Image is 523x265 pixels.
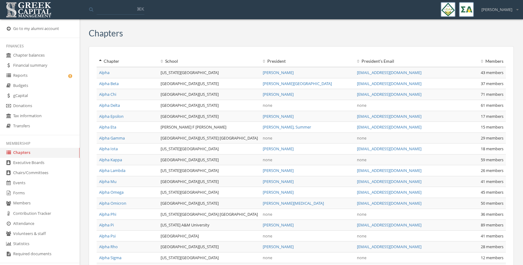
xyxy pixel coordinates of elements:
span: none [263,211,272,217]
td: [PERSON_NAME] F [PERSON_NAME] [158,122,261,133]
a: [PERSON_NAME] [263,91,294,97]
h3: Chapters [89,28,123,38]
a: [EMAIL_ADDRESS][DOMAIN_NAME] [357,200,421,206]
div: School [161,58,258,64]
span: none [263,103,272,108]
td: [US_STATE][GEOGRAPHIC_DATA] [158,144,261,155]
a: Alpha Iota [99,146,118,151]
td: [GEOGRAPHIC_DATA][US_STATE] [158,241,261,252]
span: 12 members [481,255,503,260]
span: 17 members [481,114,503,119]
a: Alpha Beta [99,81,119,86]
span: 28 members [481,244,503,249]
a: [PERSON_NAME] [263,189,294,195]
a: [EMAIL_ADDRESS][DOMAIN_NAME] [357,179,421,184]
a: Alpha Lambda [99,168,125,173]
a: [EMAIL_ADDRESS][DOMAIN_NAME] [357,146,421,151]
a: [EMAIL_ADDRESS][DOMAIN_NAME] [357,189,421,195]
a: Alpha Mu [99,179,117,184]
span: none [263,255,272,260]
td: [US_STATE][GEOGRAPHIC_DATA] [158,187,261,198]
span: none [263,135,272,141]
td: [GEOGRAPHIC_DATA][US_STATE] [158,78,261,89]
td: [US_STATE][GEOGRAPHIC_DATA] [158,67,261,78]
td: [GEOGRAPHIC_DATA][US_STATE] [158,100,261,111]
a: Alpha Psi [99,233,116,239]
td: [GEOGRAPHIC_DATA][US_STATE] [158,111,261,122]
a: Alpha Pi [99,222,114,228]
span: none [357,103,366,108]
a: [PERSON_NAME] [263,146,294,151]
span: 61 members [481,103,503,108]
td: [GEOGRAPHIC_DATA][US_STATE] [158,198,261,209]
span: ⌘K [137,6,144,12]
a: Alpha Gamma [99,135,125,141]
a: [PERSON_NAME] [263,244,294,249]
td: [GEOGRAPHIC_DATA][US_STATE] [158,89,261,100]
a: [EMAIL_ADDRESS][DOMAIN_NAME] [357,114,421,119]
a: Alpha Epsilon [99,114,124,119]
span: 41 members [481,233,503,239]
a: [EMAIL_ADDRESS][DOMAIN_NAME] [357,81,421,86]
a: Alpha Kappa [99,157,122,162]
div: President 's Email [357,58,446,64]
a: [EMAIL_ADDRESS][DOMAIN_NAME] [357,91,421,97]
span: 36 members [481,211,503,217]
a: [EMAIL_ADDRESS][DOMAIN_NAME] [357,168,421,173]
a: Alpha Omicron [99,200,126,206]
a: [PERSON_NAME] [263,168,294,173]
a: [PERSON_NAME] [263,179,294,184]
td: [US_STATE] A&M University [158,220,261,231]
a: [PERSON_NAME][GEOGRAPHIC_DATA] [263,81,332,86]
span: 26 members [481,168,503,173]
span: none [263,157,272,162]
a: Alpha Omega [99,189,124,195]
a: Alpha Sigma [99,255,121,260]
span: none [263,233,272,239]
div: Chapter [99,58,156,64]
td: [US_STATE][GEOGRAPHIC_DATA] [GEOGRAPHIC_DATA] [158,209,261,220]
span: 43 members [481,70,503,75]
td: [US_STATE][GEOGRAPHIC_DATA] [158,165,261,176]
a: [EMAIL_ADDRESS][DOMAIN_NAME] [357,222,421,228]
span: 37 members [481,81,503,86]
span: none [357,255,366,260]
span: 41 members [481,179,503,184]
span: none [357,157,366,162]
span: none [357,211,366,217]
a: [PERSON_NAME] [263,222,294,228]
a: [EMAIL_ADDRESS][DOMAIN_NAME] [357,70,421,75]
span: 71 members [481,91,503,97]
td: [GEOGRAPHIC_DATA] [158,230,261,241]
a: [EMAIL_ADDRESS][DOMAIN_NAME] [357,124,421,130]
div: [PERSON_NAME] [477,2,518,13]
span: 18 members [481,146,503,151]
span: 59 members [481,157,503,162]
a: Alpha Eta [99,124,116,130]
a: [PERSON_NAME], Summer [263,124,311,130]
a: Alpha Delta [99,103,120,108]
a: [PERSON_NAME][MEDICAL_DATA] [263,200,324,206]
span: none [357,135,366,141]
span: 50 members [481,200,503,206]
span: [PERSON_NAME] [481,7,512,13]
td: [US_STATE][GEOGRAPHIC_DATA] [158,252,261,263]
span: none [357,233,366,239]
span: 89 members [481,222,503,228]
a: [PERSON_NAME] [263,114,294,119]
a: Alpha Rho [99,244,118,249]
a: [PERSON_NAME] [263,70,294,75]
a: [EMAIL_ADDRESS][DOMAIN_NAME] [357,244,421,249]
a: Alpha Chi [99,91,116,97]
span: 29 members [481,135,503,141]
td: [GEOGRAPHIC_DATA][US_STATE] [158,154,261,165]
td: [GEOGRAPHIC_DATA][US_STATE] [GEOGRAPHIC_DATA] [158,132,261,144]
div: Members [451,58,503,64]
a: Alpha Phi [99,211,116,217]
span: 45 members [481,189,503,195]
div: President [263,58,352,64]
span: 15 members [481,124,503,130]
a: Alpha [99,70,109,75]
td: [GEOGRAPHIC_DATA][US_STATE] [158,176,261,187]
